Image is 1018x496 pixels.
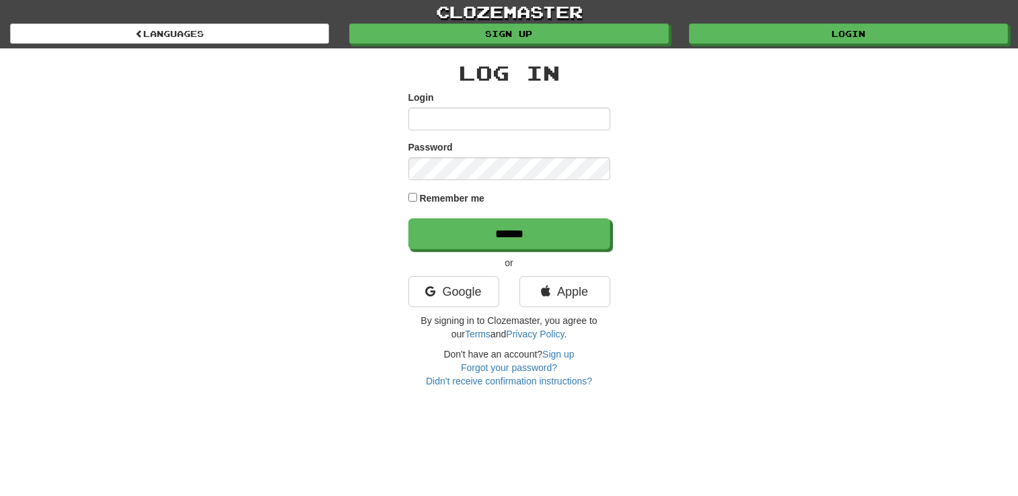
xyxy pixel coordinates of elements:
a: Languages [10,24,329,44]
a: Didn't receive confirmation instructions? [426,376,592,386]
div: Don't have an account? [408,347,610,388]
label: Remember me [419,192,484,205]
a: Privacy Policy [506,329,564,339]
label: Password [408,140,453,154]
a: Sign up [349,24,668,44]
label: Login [408,91,434,104]
a: Apple [519,276,610,307]
p: By signing in to Clozemaster, you agree to our and . [408,314,610,341]
p: or [408,256,610,270]
a: Sign up [542,349,574,360]
h2: Log In [408,62,610,84]
a: Forgot your password? [461,362,557,373]
a: Terms [465,329,490,339]
a: Google [408,276,499,307]
a: Login [689,24,1008,44]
